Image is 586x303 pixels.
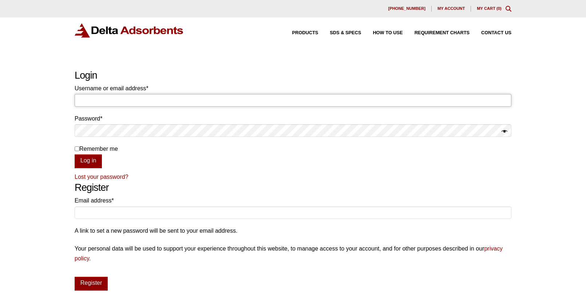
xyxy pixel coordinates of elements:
a: SDS & SPECS [318,31,361,35]
span: SDS & SPECS [330,31,361,35]
h2: Register [75,182,511,194]
a: Products [281,31,318,35]
p: Your personal data will be used to support your experience throughout this website, to manage acc... [75,244,511,263]
span: 0 [498,6,500,11]
img: Delta Adsorbents [75,23,184,38]
a: How to Use [361,31,403,35]
h2: Login [75,70,511,82]
label: Username or email address [75,83,511,93]
div: Toggle Modal Content [506,6,511,12]
input: Remember me [75,146,79,151]
a: [PHONE_NUMBER] [382,6,432,12]
button: Show password [502,127,507,137]
span: Contact Us [481,31,511,35]
label: Email address [75,196,511,205]
button: Register [75,277,108,291]
p: A link to set a new password will be sent to your email address. [75,226,511,236]
a: My Cart (0) [477,6,502,11]
span: My account [437,7,465,11]
span: How to Use [373,31,403,35]
button: Log in [75,154,102,168]
span: Remember me [79,146,118,152]
a: Contact Us [470,31,511,35]
a: My account [432,6,471,12]
a: privacy policy [75,245,503,261]
span: Requirement Charts [415,31,470,35]
span: [PHONE_NUMBER] [388,7,425,11]
label: Password [75,114,511,123]
a: Lost your password? [75,174,128,180]
a: Requirement Charts [403,31,470,35]
span: Products [292,31,318,35]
